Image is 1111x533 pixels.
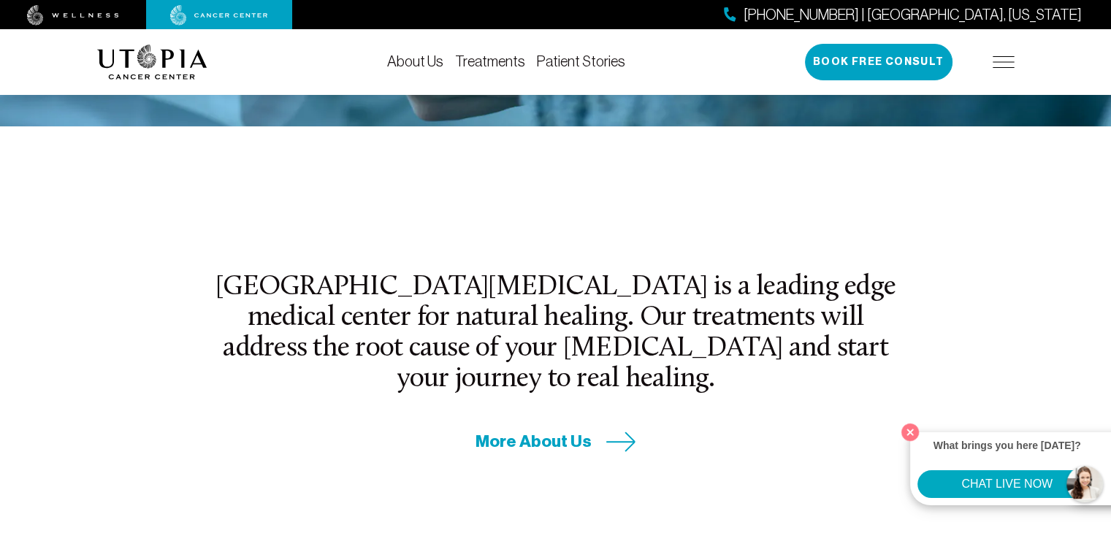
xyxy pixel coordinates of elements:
[476,430,636,453] a: More About Us
[917,470,1096,498] button: CHAT LIVE NOW
[537,53,625,69] a: Patient Stories
[744,4,1082,26] span: [PHONE_NUMBER] | [GEOGRAPHIC_DATA], [US_STATE]
[387,53,443,69] a: About Us
[97,45,207,80] img: logo
[724,4,1082,26] a: [PHONE_NUMBER] | [GEOGRAPHIC_DATA], [US_STATE]
[455,53,525,69] a: Treatments
[476,430,592,453] span: More About Us
[27,5,119,26] img: wellness
[898,420,923,445] button: Close
[993,56,1015,68] img: icon-hamburger
[805,44,952,80] button: Book Free Consult
[170,5,268,26] img: cancer center
[934,440,1081,451] strong: What brings you here [DATE]?
[214,272,898,396] h2: [GEOGRAPHIC_DATA][MEDICAL_DATA] is a leading edge medical center for natural healing. Our treatme...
